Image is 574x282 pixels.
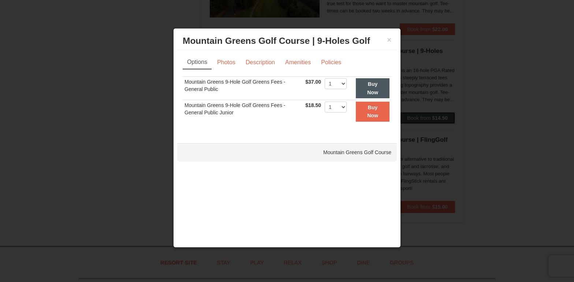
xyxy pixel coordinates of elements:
[183,77,303,100] td: Mountain Greens 9-Hole Golf Greens Fees - General Public
[183,56,212,69] a: Options
[183,100,303,123] td: Mountain Greens 9-Hole Golf Greens Fees - General Public Junior
[316,56,346,69] a: Policies
[356,102,389,122] button: Buy Now
[367,81,378,95] strong: Buy Now
[177,143,397,161] div: Mountain Greens Golf Course
[280,56,316,69] a: Amenities
[183,35,391,46] h3: Mountain Greens Golf Course | 9-Holes Golf
[212,56,240,69] a: Photos
[305,79,321,85] span: $37.00
[367,104,378,118] strong: Buy Now
[241,56,280,69] a: Description
[387,36,391,43] button: ×
[305,102,321,108] span: $18.50
[356,78,389,98] button: Buy Now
